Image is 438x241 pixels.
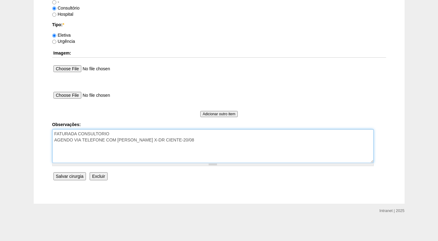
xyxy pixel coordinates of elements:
input: Excluir [90,172,108,180]
label: Consultório [52,6,80,10]
label: Hospital [52,12,74,17]
input: Hospital [52,13,56,17]
textarea: FATURADA CONSULTORIO AGENDO VIA TELEFONE COM [PERSON_NAME] X-DR CIENTE-20/08 [52,129,374,163]
label: Eletiva [52,33,71,38]
input: Urgência [52,40,56,44]
th: Imagem: [52,49,386,58]
label: Tipo: [52,22,386,28]
input: Eletiva [52,34,56,38]
label: Urgência [52,39,75,44]
input: Adicionar outro item [200,111,238,117]
span: Este campo é obrigatório. [62,22,64,27]
input: Consultório [52,6,56,10]
input: Salvar cirurgia [53,172,86,180]
input: - [52,0,56,4]
div: Intranet | 2025 [380,208,405,214]
label: Observações: [52,121,386,128]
